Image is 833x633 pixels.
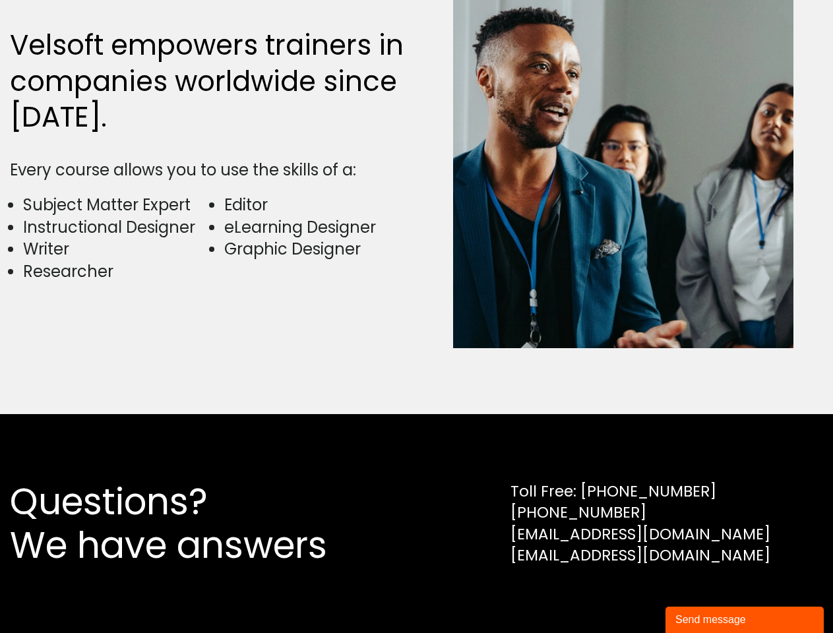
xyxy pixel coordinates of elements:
[23,238,208,260] li: Writer
[510,481,770,566] div: Toll Free: [PHONE_NUMBER] [PHONE_NUMBER] [EMAIL_ADDRESS][DOMAIN_NAME] [EMAIL_ADDRESS][DOMAIN_NAME]
[23,216,208,239] li: Instructional Designer
[23,194,208,216] li: Subject Matter Expert
[10,28,410,136] h2: Velsoft empowers trainers in companies worldwide since [DATE].
[10,159,410,181] div: Every course allows you to use the skills of a:
[10,480,375,567] h2: Questions? We have answers
[224,238,410,260] li: Graphic Designer
[224,194,410,216] li: Editor
[224,216,410,239] li: eLearning Designer
[23,260,208,283] li: Researcher
[665,604,826,633] iframe: chat widget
